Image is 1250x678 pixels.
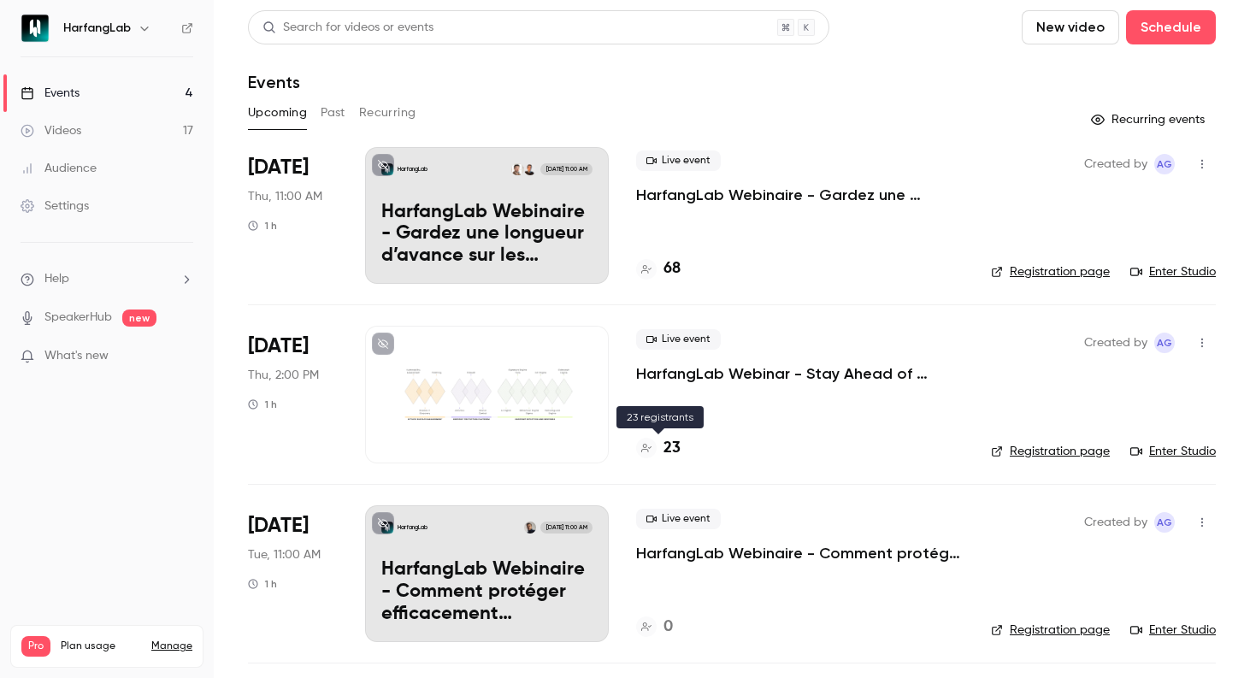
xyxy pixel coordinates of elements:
span: Created by [1084,333,1147,353]
a: SpeakerHub [44,309,112,327]
span: Alexandre Gestat [1154,154,1175,174]
span: Thu, 2:00 PM [248,367,319,384]
a: Registration page [991,622,1110,639]
span: [DATE] [248,154,309,181]
span: What's new [44,347,109,365]
a: HarfangLab Webinar - Stay Ahead of Threats with HarfangLab Scout [636,363,964,384]
div: Videos [21,122,81,139]
span: new [122,310,156,327]
span: Tue, 11:00 AM [248,546,321,563]
div: Oct 9 Thu, 2:00 PM (Europe/Paris) [248,326,338,463]
a: HarfangLab Webinaire - Gardez une longueur d’avance sur les menaces avec HarfangLab ScoutHarfangL... [365,147,609,284]
span: Help [44,270,69,288]
button: Recurring events [1083,106,1216,133]
a: 23 [636,437,681,460]
div: 1 h [248,219,277,233]
iframe: Noticeable Trigger [173,349,193,364]
a: 68 [636,257,681,280]
li: help-dropdown-opener [21,270,193,288]
span: Live event [636,509,721,529]
div: Oct 21 Tue, 11:00 AM (Europe/Paris) [248,505,338,642]
button: Recurring [359,99,416,127]
a: Registration page [991,263,1110,280]
div: Oct 9 Thu, 11:00 AM (Europe/Paris) [248,147,338,284]
div: Settings [21,198,89,215]
div: Events [21,85,80,102]
a: HarfangLab Webinaire - Gardez une longueur d’avance sur les menaces avec HarfangLab Scout [636,185,964,205]
img: HarfangLab [21,15,49,42]
div: Search for videos or events [262,19,433,37]
a: Manage [151,640,192,653]
div: 1 h [248,577,277,591]
span: Created by [1084,154,1147,174]
span: Pro [21,636,50,657]
div: 1 h [248,398,277,411]
img: Alexandre Gestat [524,163,536,175]
img: Guillaume Ruty [511,163,523,175]
h6: HarfangLab [63,20,131,37]
span: Live event [636,329,721,350]
a: Registration page [991,443,1110,460]
span: AG [1157,154,1172,174]
span: [DATE] [248,333,309,360]
a: HarfangLab Webinaire - Comment protéger efficacement l’enseignement supérieur contre les cyberatt... [365,505,609,642]
a: HarfangLab Webinaire - Comment protéger efficacement l’enseignement supérieur contre les cyberatt... [636,543,964,563]
h4: 0 [663,616,673,639]
p: HarfangLab Webinaire - Comment protéger efficacement l’enseignement supérieur contre les cyberatt... [381,559,593,625]
p: HarfangLab [398,165,427,174]
p: HarfangLab Webinaire - Gardez une longueur d’avance sur les menaces avec HarfangLab Scout [381,202,593,268]
a: Enter Studio [1130,622,1216,639]
button: Upcoming [248,99,307,127]
span: AG [1157,512,1172,533]
button: New video [1022,10,1119,44]
span: Alexandre Gestat [1154,512,1175,533]
h4: 68 [663,257,681,280]
span: AG [1157,333,1172,353]
p: HarfangLab [398,523,427,532]
h1: Events [248,72,300,92]
span: [DATE] 11:00 AM [540,163,592,175]
span: Plan usage [61,640,141,653]
a: Enter Studio [1130,263,1216,280]
a: Enter Studio [1130,443,1216,460]
span: Created by [1084,512,1147,533]
img: Florian Le Roux [524,522,536,534]
h4: 23 [663,437,681,460]
span: Thu, 11:00 AM [248,188,322,205]
button: Past [321,99,345,127]
span: [DATE] 11:00 AM [540,522,592,534]
span: Alexandre Gestat [1154,333,1175,353]
div: Audience [21,160,97,177]
button: Schedule [1126,10,1216,44]
a: 0 [636,616,673,639]
span: Live event [636,150,721,171]
span: [DATE] [248,512,309,539]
